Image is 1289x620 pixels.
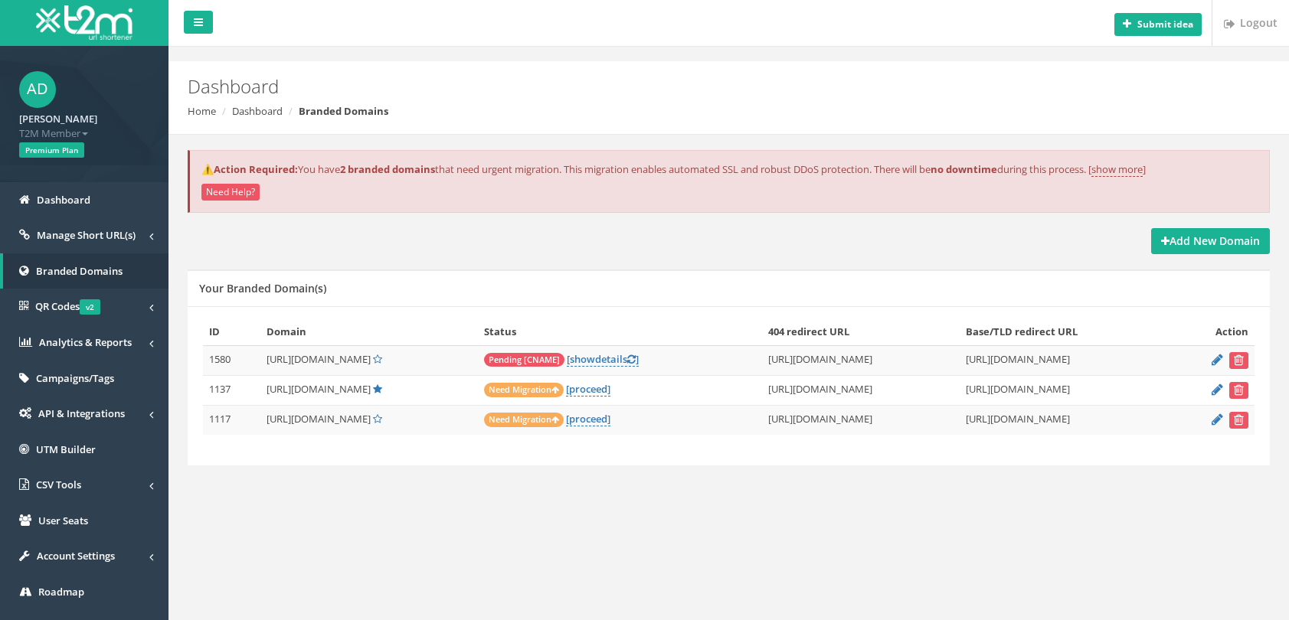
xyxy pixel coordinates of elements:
td: [URL][DOMAIN_NAME] [960,375,1171,405]
img: T2M [36,5,132,40]
th: Status [478,318,762,345]
span: [URL][DOMAIN_NAME] [267,382,371,396]
b: Submit idea [1137,18,1193,31]
span: UTM Builder [36,442,96,456]
span: [URL][DOMAIN_NAME] [267,352,371,366]
span: show [570,352,595,366]
th: 404 redirect URL [762,318,960,345]
h5: Your Branded Domain(s) [199,282,326,294]
a: Set Default [373,412,382,426]
span: Analytics & Reports [39,335,132,349]
td: 1137 [203,375,260,405]
span: T2M Member [19,126,149,141]
td: [URL][DOMAIN_NAME] [960,345,1171,375]
th: ID [203,318,260,345]
strong: [PERSON_NAME] [19,112,97,126]
strong: Add New Domain [1161,233,1260,248]
a: show more [1091,162,1143,177]
a: Set Default [373,352,382,366]
span: Roadmap [38,585,84,599]
td: 1580 [203,345,260,375]
span: Need Migration [484,383,564,397]
span: v2 [80,299,100,315]
span: AD [19,71,56,108]
span: Premium Plan [19,142,84,158]
span: API & Integrations [38,406,125,420]
th: Domain [260,318,478,345]
strong: ⚠️Action Required: [201,162,298,176]
span: Account Settings [37,549,115,563]
a: Add New Domain [1151,228,1270,254]
span: Need Migration [484,413,564,427]
strong: 2 branded domains [340,162,435,176]
a: [proceed] [566,412,610,426]
span: Manage Short URL(s) [37,228,136,242]
td: 1117 [203,405,260,435]
td: [URL][DOMAIN_NAME] [960,405,1171,435]
a: [proceed] [566,382,610,396]
span: Pending [CNAME] [484,353,564,367]
strong: Branded Domains [299,104,388,118]
th: Action [1171,318,1255,345]
td: [URL][DOMAIN_NAME] [762,405,960,435]
a: Default [373,382,382,396]
span: Campaigns/Tags [36,371,114,385]
span: Branded Domains [36,264,123,278]
td: [URL][DOMAIN_NAME] [762,375,960,405]
a: Dashboard [232,104,283,118]
a: [PERSON_NAME] T2M Member [19,108,149,140]
a: Home [188,104,216,118]
span: User Seats [38,514,88,527]
th: Base/TLD redirect URL [960,318,1171,345]
p: You have that need urgent migration. This migration enables automated SSL and robust DDoS protect... [201,162,1258,177]
h2: Dashboard [188,77,1086,96]
span: QR Codes [35,299,100,313]
button: Need Help? [201,184,260,201]
td: [URL][DOMAIN_NAME] [762,345,960,375]
span: CSV Tools [36,478,81,491]
span: Dashboard [37,193,90,207]
a: [showdetails] [567,352,639,367]
button: Submit idea [1114,13,1202,36]
strong: no downtime [931,162,997,176]
span: [URL][DOMAIN_NAME] [267,412,371,426]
